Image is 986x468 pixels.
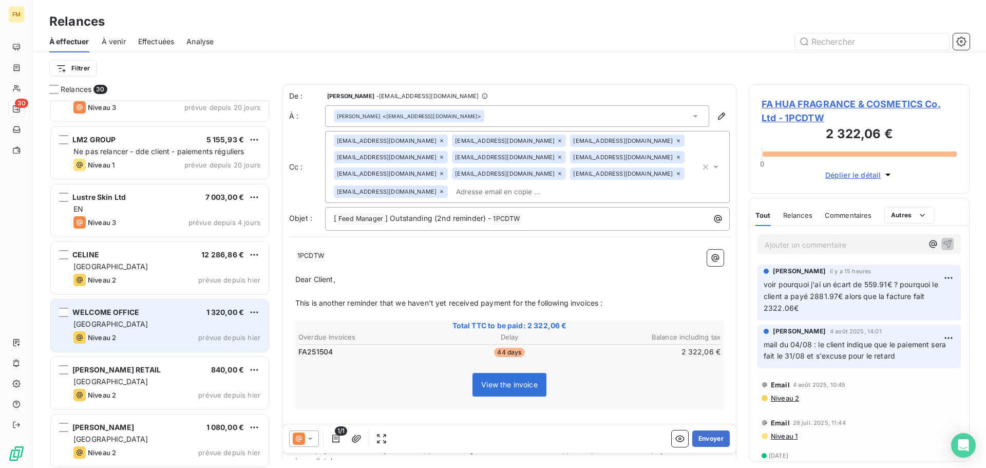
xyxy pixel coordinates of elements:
[335,426,347,436] span: 1/1
[186,36,214,47] span: Analyse
[337,189,437,195] span: [EMAIL_ADDRESS][DOMAIN_NAME]
[337,213,385,225] span: Feed Manager
[755,211,771,219] span: Tout
[769,453,788,459] span: [DATE]
[491,213,521,225] span: 1PCDTW
[770,432,798,440] span: Niveau 1
[337,138,437,144] span: [EMAIL_ADDRESS][DOMAIN_NAME]
[830,328,882,334] span: 4 août 2025, 14:01
[439,332,579,343] th: Delay
[73,204,83,213] span: EN
[198,448,260,457] span: prévue depuis hier
[206,308,244,316] span: 1 320,00 €
[289,214,312,222] span: Objet :
[795,33,949,50] input: Rechercher
[884,207,934,223] button: Autres
[773,267,826,276] span: [PERSON_NAME]
[88,103,116,111] span: Niveau 3
[494,348,524,357] span: 44 days
[289,91,325,101] span: De :
[481,380,537,389] span: View the invoice
[49,60,97,77] button: Filtrer
[452,184,571,199] input: Adresse email en copie ...
[138,36,175,47] span: Effectuées
[764,280,940,312] span: voir pourquoi j'ai un écart de 559.91€ ? pourquoi le client a payé 2881.97€ alors que la facture ...
[793,420,846,426] span: 28 juil. 2025, 11:44
[825,211,872,219] span: Commentaires
[72,250,99,259] span: CELINE
[72,365,161,374] span: [PERSON_NAME] RETAIL
[295,275,335,284] span: Dear Client,
[198,333,260,342] span: prévue depuis hier
[337,113,381,120] span: [PERSON_NAME]
[455,171,555,177] span: [EMAIL_ADDRESS][DOMAIN_NAME]
[206,423,244,432] span: 1 080,00 €
[951,433,976,458] div: Open Intercom Messenger
[455,154,555,160] span: [EMAIL_ADDRESS][DOMAIN_NAME]
[73,320,148,328] span: [GEOGRAPHIC_DATA]
[49,36,89,47] span: À effectuer
[205,193,244,201] span: 7 003,00 €
[102,36,126,47] span: À venir
[296,250,326,262] span: 1PCDTW
[793,382,846,388] span: 4 août 2025, 10:45
[72,135,116,144] span: LM2 GROUP
[692,430,730,447] button: Envoyer
[15,99,28,108] span: 30
[88,333,116,342] span: Niveau 2
[581,332,721,343] th: Balance including tax
[297,321,722,331] span: Total TTC to be paid: 2 322,06 €
[298,347,333,357] span: FA251504
[771,419,790,427] span: Email
[573,154,673,160] span: [EMAIL_ADDRESS][DOMAIN_NAME]
[201,250,244,259] span: 12 286,86 €
[49,101,270,468] div: grid
[773,327,826,336] span: [PERSON_NAME]
[73,377,148,386] span: [GEOGRAPHIC_DATA]
[88,276,116,284] span: Niveau 2
[764,340,948,361] span: mail du 04/08 : le client indique que le paiement sera fait le 31/08 et s'excuse pour le retard
[573,171,673,177] span: [EMAIL_ADDRESS][DOMAIN_NAME]
[762,97,957,125] span: FA HUA FRAGRANCE & COSMETICS Co. Ltd - 1PCDTW
[88,391,116,399] span: Niveau 2
[337,154,437,160] span: [EMAIL_ADDRESS][DOMAIN_NAME]
[376,93,479,99] span: - [EMAIL_ADDRESS][DOMAIN_NAME]
[8,6,25,23] div: FM
[93,85,107,94] span: 30
[88,448,116,457] span: Niveau 2
[198,391,260,399] span: prévue depuis hier
[206,135,244,144] span: 5 155,93 €
[783,211,812,219] span: Relances
[771,381,790,389] span: Email
[198,276,260,284] span: prévue depuis hier
[289,111,325,121] label: À :
[337,171,437,177] span: [EMAIL_ADDRESS][DOMAIN_NAME]
[72,193,126,201] span: Lustre Skin Ltd
[298,332,438,343] th: Overdue invoices
[770,394,799,402] span: Niveau 2
[385,214,491,222] span: ] Outstanding (2nd reminder) -
[762,125,957,145] h3: 2 322,06 €
[73,262,148,271] span: [GEOGRAPHIC_DATA]
[188,218,260,227] span: prévue depuis 4 jours
[184,103,260,111] span: prévue depuis 20 jours
[830,268,871,274] span: il y a 15 heures
[822,169,897,181] button: Déplier le détail
[49,12,105,31] h3: Relances
[72,423,134,432] span: [PERSON_NAME]
[334,214,336,222] span: [
[61,84,91,95] span: Relances
[289,162,325,172] label: Cc :
[72,308,139,316] span: WELCOME OFFICE
[327,93,374,99] span: [PERSON_NAME]
[825,170,881,180] span: Déplier le détail
[573,138,673,144] span: [EMAIL_ADDRESS][DOMAIN_NAME]
[184,161,260,169] span: prévue depuis 20 jours
[337,113,481,120] div: <[EMAIL_ADDRESS][DOMAIN_NAME]>
[760,160,764,168] span: 0
[211,365,244,374] span: 840,00 €
[73,147,244,156] span: Ne pas relancer - dde client - paiements réguliers
[455,138,555,144] span: [EMAIL_ADDRESS][DOMAIN_NAME]
[581,346,721,358] td: 2 322,06 €
[73,435,148,443] span: [GEOGRAPHIC_DATA]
